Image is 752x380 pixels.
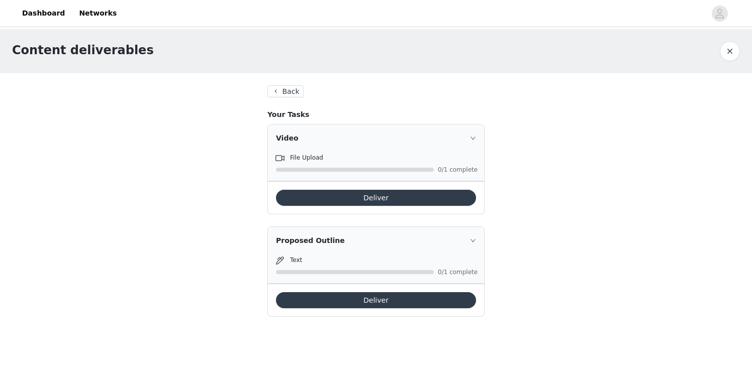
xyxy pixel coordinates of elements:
span: 0/1 complete [438,167,478,173]
a: Networks [73,2,123,25]
a: Dashboard [16,2,71,25]
h4: Your Tasks [267,109,485,120]
span: Text [290,257,302,264]
i: icon: right [470,237,476,243]
i: icon: right [470,135,476,141]
button: Back [267,85,304,97]
span: 0/1 complete [438,269,478,275]
div: icon: rightVideo [268,124,484,152]
span: File Upload [290,154,323,161]
button: Deliver [276,292,476,308]
div: avatar [715,6,724,22]
div: icon: rightProposed Outline [268,227,484,254]
button: Deliver [276,190,476,206]
h1: Content deliverables [12,41,154,59]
